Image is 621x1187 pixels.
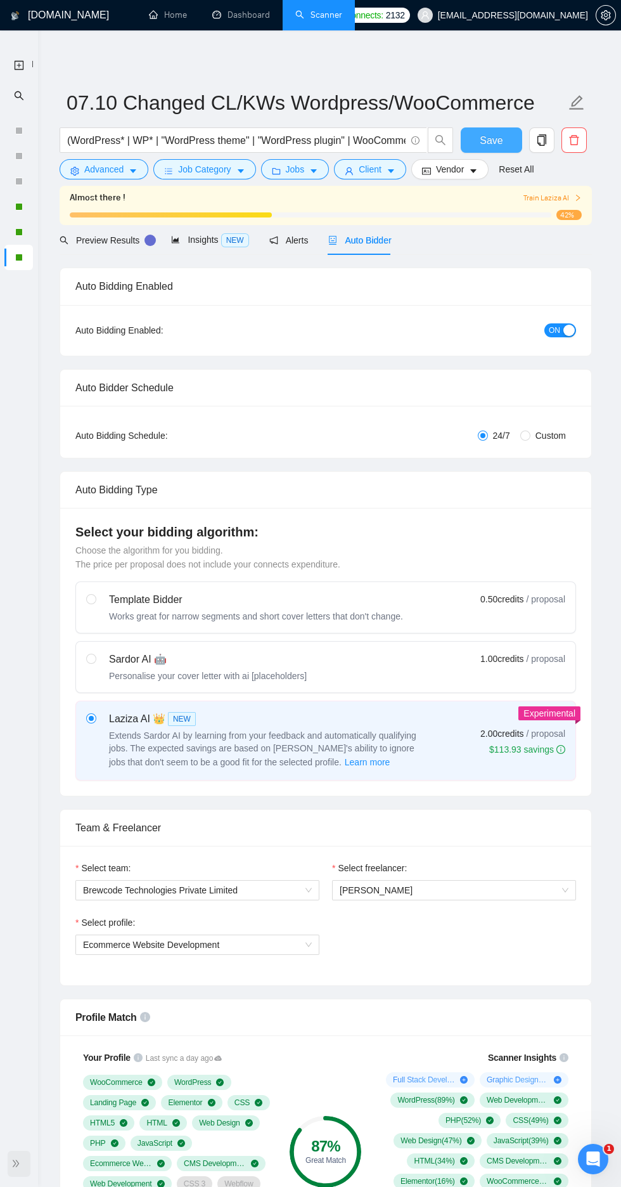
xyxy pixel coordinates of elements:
span: folder [272,166,281,176]
span: notification [269,236,278,245]
span: NEW [221,233,249,247]
span: 👑 [153,711,165,727]
span: delete [562,134,586,146]
iframe: Intercom live chat [578,1144,608,1174]
span: Last sync a day ago [146,1053,222,1065]
button: delete [561,127,587,153]
span: check-circle [486,1117,494,1124]
a: Reset All [499,162,534,176]
span: info-circle [134,1053,143,1062]
span: plus-circle [554,1076,561,1084]
span: WooCommerce ( 14 %) [487,1176,549,1186]
input: Search Freelance Jobs... [67,133,406,148]
span: check-circle [177,1139,185,1147]
span: [PERSON_NAME] [340,885,413,895]
span: caret-down [309,166,318,176]
button: Save [461,127,522,153]
span: info-circle [556,745,565,754]
span: CMS Development ( 32 %) [487,1156,549,1166]
button: Laziza AI NEWExtends Sardor AI by learning from your feedback and automatically qualifying jobs. ... [344,755,391,770]
li: New Scanner [4,52,33,77]
span: Jobs [286,162,305,176]
span: user [421,11,430,20]
span: 42% [556,210,582,220]
span: caret-down [387,166,395,176]
button: search [428,127,453,153]
li: My Scanners [4,82,33,270]
span: Web Development ( 65 %) [487,1095,549,1105]
span: check-circle [554,1157,561,1165]
div: Laziza AI [109,711,426,727]
img: logo [11,6,20,26]
span: Advanced [84,162,124,176]
span: check-circle [120,1119,127,1127]
span: WordPress [174,1077,212,1087]
span: Train Laziza AI [523,192,582,204]
button: setting [596,5,616,25]
span: check-circle [554,1137,561,1145]
span: plus-circle [460,1076,468,1084]
a: New Scanner [14,52,24,78]
span: Landing Page [90,1098,136,1108]
span: 0.50 credits [480,592,523,606]
span: search [14,82,24,108]
div: Auto Bidding Type [75,472,576,508]
a: dashboardDashboard [212,10,270,20]
span: Choose the algorithm for you bidding. The price per proposal does not include your connects expen... [75,545,340,569]
span: check-circle [554,1177,561,1185]
a: setting [596,10,616,20]
span: Preview Results [60,235,151,245]
span: Scanner Insights [488,1053,556,1062]
span: setting [596,10,615,20]
span: info-circle [140,1012,150,1022]
span: Ecommerce Website Development [90,1158,152,1169]
span: Job Category [178,162,231,176]
span: check-circle [251,1160,259,1167]
span: check-circle [467,1137,475,1145]
span: right [574,194,582,202]
span: 2132 [386,8,405,22]
span: robot [328,236,337,245]
span: check-circle [157,1160,165,1167]
span: / proposal [527,727,565,740]
span: Your Profile [83,1053,131,1063]
span: info-circle [411,136,419,145]
span: double-right [11,1157,24,1170]
a: homeHome [149,10,187,20]
button: settingAdvancedcaret-down [60,159,148,179]
div: Template Bidder [109,592,403,607]
span: check-circle [172,1119,180,1127]
h4: Select your bidding algorithm: [75,523,576,541]
span: caret-down [469,166,478,176]
span: check-circle [141,1099,149,1106]
span: 1 [604,1144,614,1154]
span: CSS ( 49 %) [513,1115,548,1125]
span: user [345,166,354,176]
label: Select freelancer: [332,861,407,875]
span: check-circle [208,1099,215,1106]
span: Web Design ( 47 %) [400,1136,461,1146]
span: NEW [168,712,196,726]
button: idcardVendorcaret-down [411,159,489,179]
span: Experimental [523,708,575,718]
span: Vendor [436,162,464,176]
span: Web Design [199,1118,240,1128]
div: Tooltip anchor [144,235,156,246]
input: Scanner name... [67,87,566,119]
span: Save [480,133,503,148]
span: check-circle [216,1079,224,1086]
span: Extends Sardor AI by learning from your feedback and automatically qualifying jobs. The expected ... [109,730,416,767]
span: Alerts [269,235,309,245]
span: bars [164,166,173,176]
span: Almost there ! [70,191,125,205]
button: folderJobscaret-down [261,159,330,179]
span: check-circle [460,1177,468,1185]
span: WordPress ( 89 %) [397,1095,454,1105]
span: Ecommerce Website Development [83,940,219,950]
span: HTML [146,1118,167,1128]
span: ON [549,323,560,337]
span: check-circle [245,1119,253,1127]
span: info-circle [560,1053,568,1062]
span: Elementor [168,1098,202,1108]
div: Sardor AI 🤖 [109,652,307,667]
